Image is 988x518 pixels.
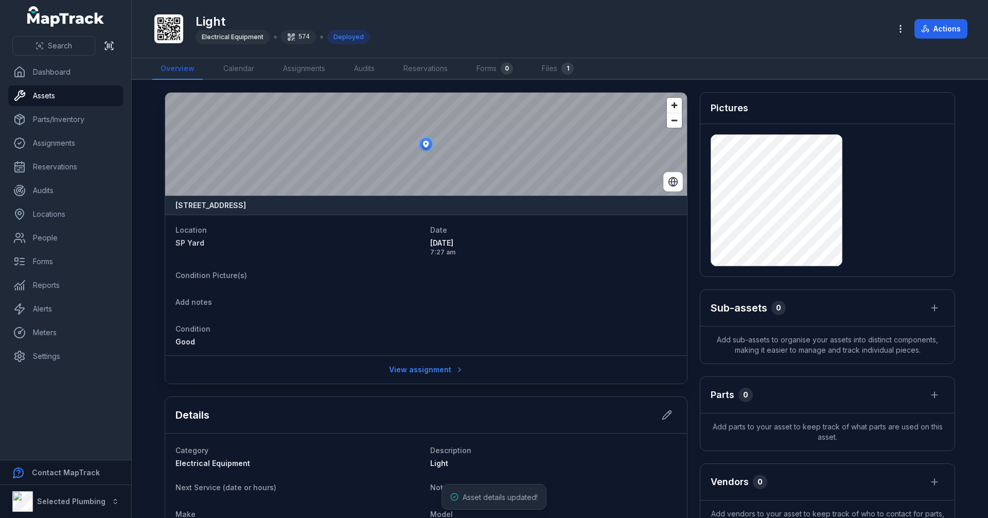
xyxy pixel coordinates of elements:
span: Search [48,41,72,51]
time: 5/9/2025, 7:27:26 AM [430,238,677,256]
span: Electrical Equipment [202,33,263,41]
a: Parts/Inventory [8,109,123,130]
button: Actions [914,19,967,39]
button: Switch to Satellite View [663,172,683,192]
a: Settings [8,346,123,367]
a: Forms [8,251,123,272]
a: Reservations [395,58,456,80]
a: Calendar [215,58,262,80]
a: Audits [8,180,123,201]
div: 1 [561,62,574,75]
div: 0 [738,388,753,402]
canvas: Map [165,93,687,196]
span: Category [175,446,208,455]
strong: Selected Plumbing [37,497,105,506]
span: Location [175,226,207,234]
button: Zoom in [667,98,682,113]
a: Assets [8,85,123,106]
span: 7:27 am [430,248,677,256]
button: Zoom out [667,113,682,128]
div: 0 [753,475,767,489]
strong: Contact MapTrack [32,468,100,477]
span: Next Service (date or hours) [175,483,276,492]
div: 0 [501,62,513,75]
a: Reports [8,275,123,296]
div: Deployed [327,30,370,44]
span: Add parts to your asset to keep track of what parts are used on this asset. [700,413,955,451]
span: Add sub-assets to organise your assets into distinct components, making it easier to manage and t... [700,326,955,364]
a: Files1 [534,58,582,80]
span: Add notes [175,298,212,306]
span: Electrical Equipment [175,459,250,468]
a: Meters [8,322,123,343]
a: MapTrack [27,6,104,27]
span: SP Yard [175,238,204,247]
h2: Details [175,408,209,422]
a: Locations [8,204,123,225]
a: Forms0 [468,58,521,80]
span: [DATE] [430,238,677,248]
a: Assignments [8,133,123,153]
a: SP Yard [175,238,422,248]
a: Dashboard [8,62,123,82]
span: Notes [430,483,452,492]
a: Reservations [8,157,123,177]
a: Alerts [8,299,123,319]
h2: Sub-assets [711,301,767,315]
span: Date [430,226,447,234]
span: Description [430,446,471,455]
a: View assignment [382,360,470,379]
strong: [STREET_ADDRESS] [175,200,246,211]
span: Condition [175,324,210,333]
a: Overview [152,58,203,80]
span: Condition Picture(s) [175,271,247,280]
a: People [8,228,123,248]
span: Good [175,337,195,346]
h3: Parts [711,388,734,402]
h3: Pictures [711,101,748,115]
a: Audits [346,58,383,80]
span: Light [430,459,448,468]
div: 574 [281,30,316,44]
h1: Light [196,13,370,30]
button: Search [12,36,95,56]
span: Asset details updated! [463,493,538,502]
div: 0 [771,301,786,315]
a: Assignments [275,58,333,80]
h3: Vendors [711,475,749,489]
